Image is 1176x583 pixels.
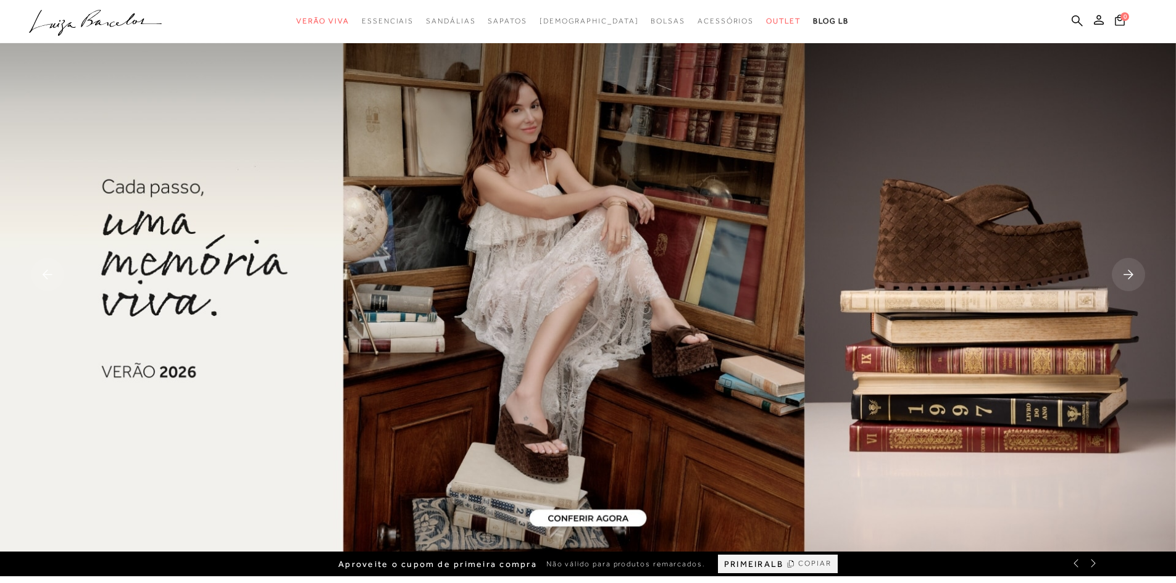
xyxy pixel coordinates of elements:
[426,10,475,33] a: categoryNavScreenReaderText
[651,17,685,25] span: Bolsas
[1120,12,1129,21] span: 0
[698,17,754,25] span: Acessórios
[766,10,801,33] a: categoryNavScreenReaderText
[540,10,639,33] a: noSubCategoriesText
[296,17,349,25] span: Verão Viva
[813,10,849,33] a: BLOG LB
[546,559,706,569] span: Não válido para produtos remarcados.
[338,559,537,569] span: Aproveite o cupom de primeira compra
[362,17,414,25] span: Essenciais
[724,559,783,569] span: PRIMEIRALB
[540,17,639,25] span: [DEMOGRAPHIC_DATA]
[651,10,685,33] a: categoryNavScreenReaderText
[488,17,527,25] span: Sapatos
[798,558,832,569] span: COPIAR
[766,17,801,25] span: Outlet
[362,10,414,33] a: categoryNavScreenReaderText
[1111,14,1128,30] button: 0
[488,10,527,33] a: categoryNavScreenReaderText
[698,10,754,33] a: categoryNavScreenReaderText
[296,10,349,33] a: categoryNavScreenReaderText
[813,17,849,25] span: BLOG LB
[426,17,475,25] span: Sandálias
